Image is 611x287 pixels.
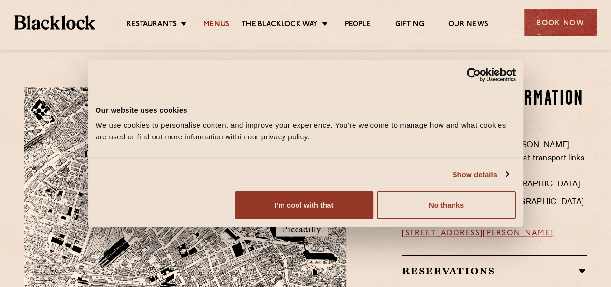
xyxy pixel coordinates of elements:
a: Our News [448,20,488,30]
a: Usercentrics Cookiebot - opens in a new window [431,67,516,82]
h2: Reservations [402,265,587,277]
a: The Blacklock Way [242,20,318,30]
button: No thanks [377,191,515,219]
div: Book Now [524,9,597,36]
a: Menus [203,20,229,30]
a: Show details [452,168,508,180]
a: Restaurants [127,20,177,30]
img: BL_Textured_Logo-footer-cropped.svg [14,15,95,29]
button: I'm cool with that [235,191,373,219]
div: Our website uses cookies [96,104,516,116]
a: [STREET_ADDRESS][PERSON_NAME] [402,229,554,237]
a: Gifting [395,20,424,30]
div: We use cookies to personalise content and improve your experience. You're welcome to manage how a... [96,120,516,143]
a: People [344,20,370,30]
